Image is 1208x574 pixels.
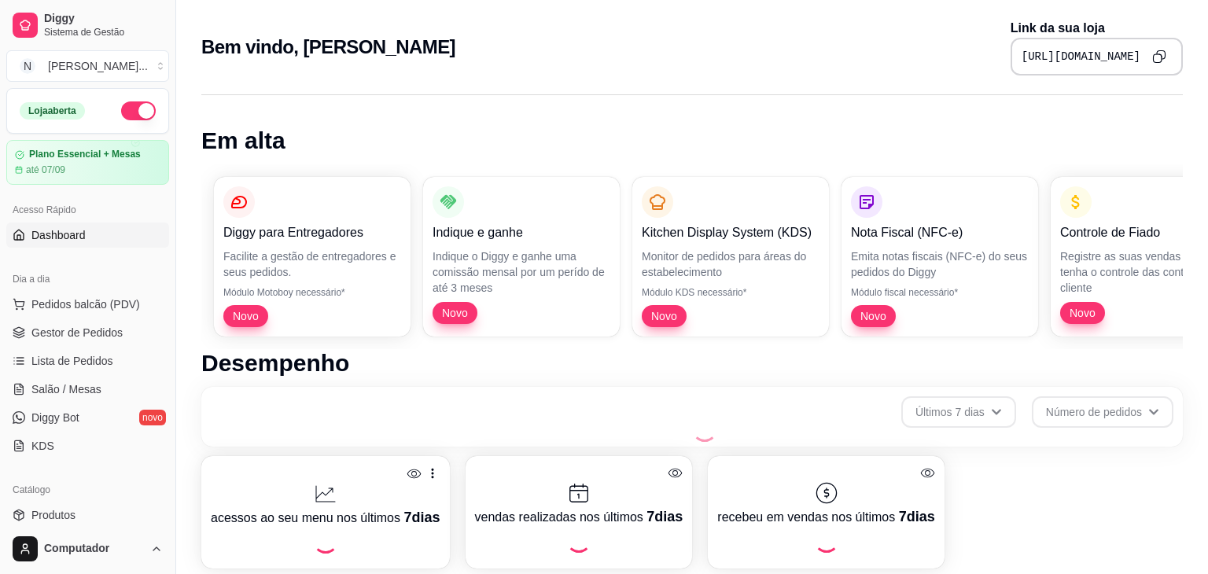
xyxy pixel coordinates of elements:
span: Sistema de Gestão [44,26,163,39]
p: Módulo KDS necessário* [642,286,819,299]
p: recebeu em vendas nos últimos [717,506,934,528]
a: Diggy Botnovo [6,405,169,430]
p: Indique o Diggy e ganhe uma comissão mensal por um perído de até 3 meses [433,248,610,296]
div: [PERSON_NAME] ... [48,58,148,74]
a: Gestor de Pedidos [6,320,169,345]
span: Salão / Mesas [31,381,101,397]
span: 7 dias [403,510,440,525]
h1: Em alta [201,127,1183,155]
p: Kitchen Display System (KDS) [642,223,819,242]
button: Copy to clipboard [1147,44,1172,69]
button: Select a team [6,50,169,82]
div: Catálogo [6,477,169,502]
span: Novo [645,308,683,324]
a: DiggySistema de Gestão [6,6,169,44]
button: Kitchen Display System (KDS)Monitor de pedidos para áreas do estabelecimentoMódulo KDS necessário... [632,177,829,337]
button: Últimos 7 dias [901,396,1016,428]
article: até 07/09 [26,164,65,176]
a: Salão / Mesas [6,377,169,402]
span: 7 dias [899,509,935,524]
div: Loading [313,528,338,554]
p: Facilite a gestão de entregadores e seus pedidos. [223,248,401,280]
p: Monitor de pedidos para áreas do estabelecimento [642,248,819,280]
p: vendas realizadas nos últimos [475,506,683,528]
span: Novo [436,305,474,321]
span: Dashboard [31,227,86,243]
span: Pedidos balcão (PDV) [31,296,140,312]
p: Emita notas fiscais (NFC-e) do seus pedidos do Diggy [851,248,1029,280]
a: Produtos [6,502,169,528]
button: Alterar Status [121,101,156,120]
span: Novo [226,308,265,324]
span: N [20,58,35,74]
button: Computador [6,530,169,568]
span: Novo [854,308,893,324]
pre: [URL][DOMAIN_NAME] [1022,49,1140,64]
span: Computador [44,542,144,556]
button: Diggy para EntregadoresFacilite a gestão de entregadores e seus pedidos.Módulo Motoboy necessário... [214,177,411,337]
div: Dia a dia [6,267,169,292]
span: Produtos [31,507,75,523]
a: Dashboard [6,223,169,248]
button: Indique e ganheIndique o Diggy e ganhe uma comissão mensal por um perído de até 3 mesesNovo [423,177,620,337]
button: Número de pedidos [1032,396,1173,428]
div: Acesso Rápido [6,197,169,223]
h2: Bem vindo, [PERSON_NAME] [201,35,455,60]
p: Indique e ganhe [433,223,610,242]
p: Diggy para Entregadores [223,223,401,242]
button: Nota Fiscal (NFC-e)Emita notas fiscais (NFC-e) do seus pedidos do DiggyMódulo fiscal necessário*Novo [842,177,1038,337]
p: Nota Fiscal (NFC-e) [851,223,1029,242]
div: Loading [692,417,717,442]
span: KDS [31,438,54,454]
span: Diggy Bot [31,410,79,425]
p: Link da sua loja [1011,19,1183,38]
div: Loja aberta [20,102,85,120]
a: Plano Essencial + Mesasaté 07/09 [6,140,169,185]
span: Gestor de Pedidos [31,325,123,340]
button: Pedidos balcão (PDV) [6,292,169,317]
p: Módulo fiscal necessário* [851,286,1029,299]
article: Plano Essencial + Mesas [29,149,141,160]
span: Lista de Pedidos [31,353,113,369]
div: Loading [814,528,839,553]
p: Módulo Motoboy necessário* [223,286,401,299]
p: acessos ao seu menu nos últimos [211,506,440,528]
h1: Desempenho [201,349,1183,377]
span: Novo [1063,305,1102,321]
span: 7 dias [646,509,683,524]
div: Loading [566,528,591,553]
a: KDS [6,433,169,458]
span: Diggy [44,12,163,26]
a: Lista de Pedidos [6,348,169,373]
